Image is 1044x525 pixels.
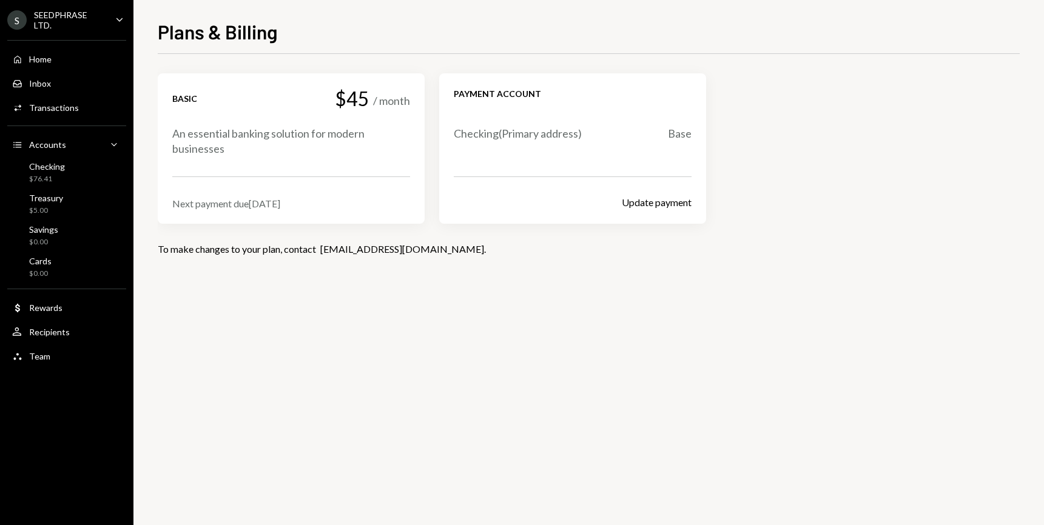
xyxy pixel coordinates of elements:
div: Savings [29,224,58,235]
div: Inbox [29,78,51,89]
a: Savings$0.00 [7,221,126,250]
a: Team [7,345,126,367]
div: / month [373,93,410,109]
div: $0.00 [29,269,52,279]
div: An essential banking solution for modern businesses [172,126,410,156]
div: $0.00 [29,237,58,247]
div: Next payment due [DATE] [172,198,410,209]
div: Transactions [29,102,79,113]
div: Basic [172,93,197,104]
a: Rewards [7,296,126,318]
div: Cards [29,256,52,266]
a: Checking$76.41 [7,158,126,187]
div: Accounts [29,139,66,150]
a: Treasury$5.00 [7,189,126,218]
div: Checking ( Primary address) [454,126,582,141]
div: To make changes to your plan, contact . [158,243,1020,255]
a: Accounts [7,133,126,155]
div: Rewards [29,303,62,313]
div: Team [29,351,50,361]
div: SEEDPHRASE LTD. [34,10,106,30]
div: $76.41 [29,174,65,184]
a: Inbox [7,72,126,94]
div: $45 [335,88,369,109]
div: Checking [29,161,65,172]
div: Treasury [29,193,63,203]
div: Recipients [29,327,70,337]
div: Home [29,54,52,64]
div: Base [668,126,692,141]
h1: Plans & Billing [158,19,278,44]
div: S [7,10,27,30]
button: Update payment [622,196,692,209]
a: Transactions [7,96,126,118]
div: Payment account [454,88,692,99]
div: $5.00 [29,206,63,216]
a: Cards$0.00 [7,252,126,281]
a: [EMAIL_ADDRESS][DOMAIN_NAME] [320,243,484,256]
a: Home [7,48,126,70]
a: Recipients [7,321,126,343]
